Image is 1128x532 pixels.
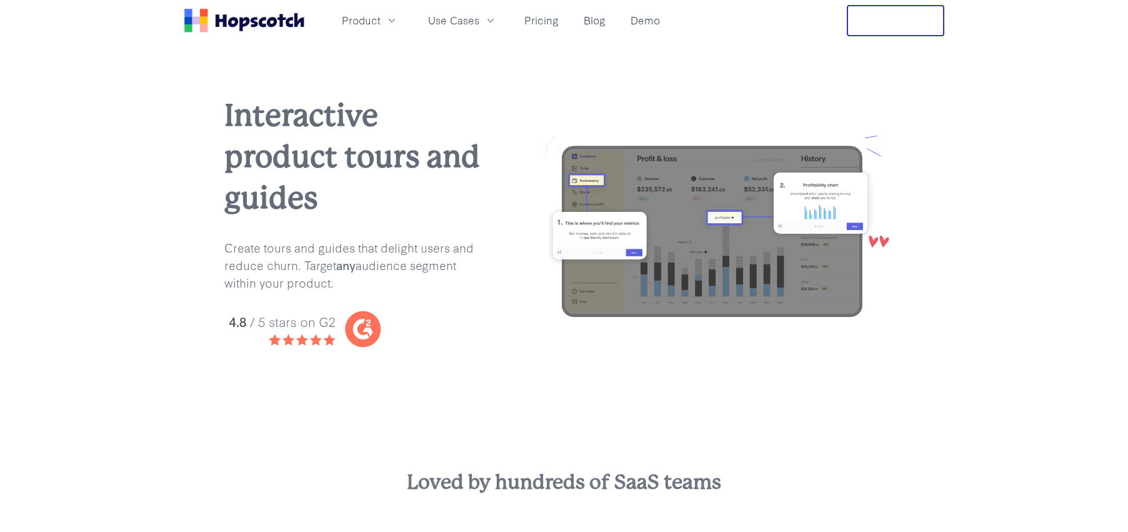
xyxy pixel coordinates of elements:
[579,10,611,31] a: Blog
[524,133,904,329] img: user onboarding with hopscotch update
[184,9,304,33] a: Home
[334,10,406,31] button: Product
[847,5,944,36] button: Free Trial
[224,238,484,291] p: Create tours and guides that delight users and reduce churn. Target audience segment within your ...
[342,13,381,28] span: Product
[626,10,665,31] a: Demo
[184,469,944,496] h3: Loved by hundreds of SaaS teams
[224,94,484,218] h1: Interactive product tours and guides
[519,10,564,31] a: Pricing
[421,10,504,31] button: Use Cases
[224,306,484,353] img: hopscotch g2
[336,256,356,273] b: any
[428,13,479,28] span: Use Cases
